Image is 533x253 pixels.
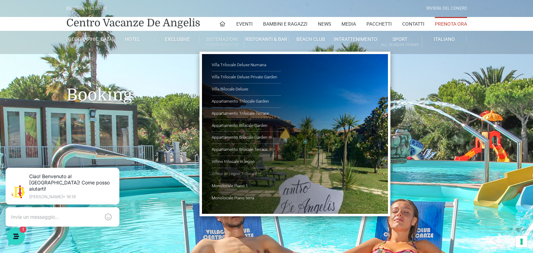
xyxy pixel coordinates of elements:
[212,96,281,108] a: Appartamento Trilocale Garden
[212,120,281,132] a: Appartamento Bilocale Garden
[378,42,422,48] small: All Season Tennis
[48,189,91,205] button: 1Messaggi
[29,67,108,73] span: [PERSON_NAME]
[200,36,244,49] a: SistemazioniRooms & Suites
[244,36,289,42] a: Ristoranti & Bar
[107,199,117,205] p: Aiuto
[6,226,26,247] iframe: Customerly Messenger Launcher
[200,42,244,48] small: Rooms & Suites
[66,5,106,12] div: [GEOGRAPHIC_DATA]
[91,189,133,205] button: Aiuto
[33,14,118,33] p: Ciao! Benvenuto al [GEOGRAPHIC_DATA]! Come posso aiutarti!
[212,192,281,204] a: Monolocale Piano terra
[21,199,33,205] p: Home
[341,17,356,31] a: Media
[212,156,281,168] a: Villino trilocale in legno
[155,36,200,42] a: Exclusive
[6,189,48,205] button: Home
[111,36,155,42] a: Hotel
[236,17,253,31] a: Eventi
[11,67,25,81] img: light
[8,64,130,85] a: [PERSON_NAME]Ciao! Benvenuto al [GEOGRAPHIC_DATA]! Come posso aiutarti!6 min fa1
[33,35,118,40] p: [PERSON_NAME] • 18:19
[434,36,455,42] span: Italiano
[333,36,378,42] a: Intrattenimento
[366,17,392,31] a: Pacchetti
[11,55,59,61] span: Le tue conversazioni
[45,91,102,97] span: Inizia una conversazione
[16,130,113,137] input: Cerca un articolo...
[212,108,281,120] a: Appartamento Trilocale Terrace
[66,36,111,42] a: [GEOGRAPHIC_DATA]
[435,17,467,31] a: Prenota Ora
[15,26,29,40] img: light
[6,6,117,28] h2: Ciao da De Angelis Resort 👋
[74,115,128,121] a: Apri Centro Assistenza
[422,36,467,42] a: Italiano
[378,36,422,49] a: SportAll Season Tennis
[29,75,108,82] p: Ciao! Benvenuto al [GEOGRAPHIC_DATA]! Come posso aiutarti!
[212,180,281,192] a: Monolocale Piano 1
[516,236,527,247] button: Le tue preferenze relative al consenso per le tecnologie di tracciamento
[318,17,331,31] a: News
[69,189,74,193] span: 1
[212,71,281,84] a: Villa Trilocale Deluxe Private Garden
[289,36,333,42] a: Beach Club
[212,132,281,144] a: Appartamento Bilocale Garden H
[426,5,467,12] div: Riviera Del Conero
[212,144,281,156] a: Appartamento Bilocale Terrace
[402,17,424,31] a: Contatti
[60,199,79,205] p: Messaggi
[121,75,128,82] span: 1
[66,16,200,30] a: Centro Vacanze De Angelis
[212,84,281,96] a: Villa Bilocale Deluxe
[6,30,117,44] p: La nostra missione è rendere la tua esperienza straordinaria!
[263,17,307,31] a: Bambini e Ragazzi
[212,168,281,180] a: Villino in Legno Trilocale H
[112,67,128,73] p: 6 min fa
[11,87,128,101] button: Inizia una conversazione
[212,59,281,71] a: Villa Trilocale Deluxe Numana
[11,115,54,121] span: Trova una risposta
[66,54,467,115] h1: Booking
[62,55,128,61] a: [DEMOGRAPHIC_DATA] tutto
